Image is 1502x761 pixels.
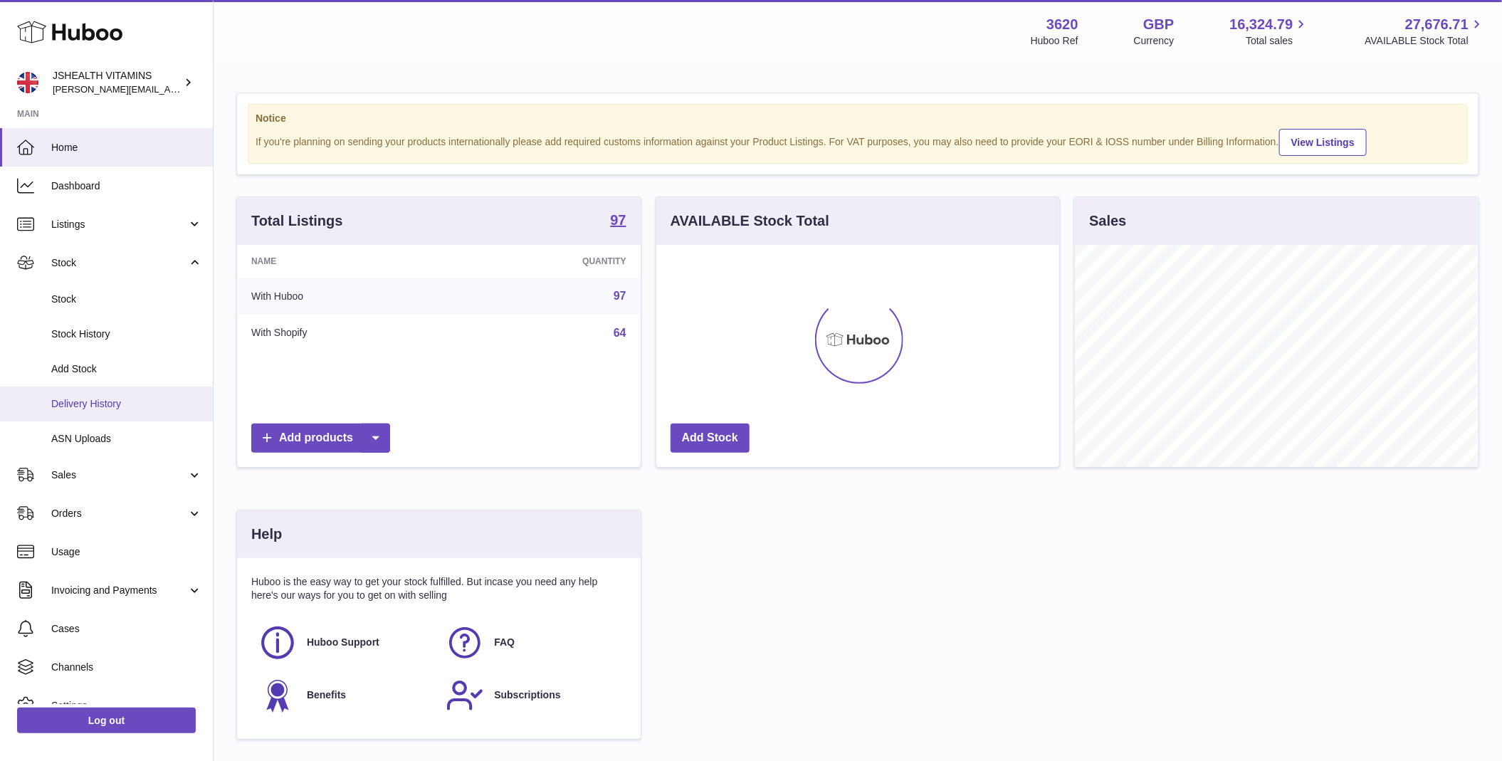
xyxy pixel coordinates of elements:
[51,507,187,520] span: Orders
[446,676,619,715] a: Subscriptions
[1405,15,1469,34] span: 27,676.71
[51,661,202,674] span: Channels
[17,708,196,733] a: Log out
[51,397,202,411] span: Delivery History
[51,256,187,270] span: Stock
[671,424,750,453] a: Add Stock
[610,213,626,230] a: 97
[307,688,346,702] span: Benefits
[53,69,181,96] div: JSHEALTH VITAMINS
[51,545,202,559] span: Usage
[51,622,202,636] span: Cases
[237,245,455,278] th: Name
[446,624,619,662] a: FAQ
[258,676,431,715] a: Benefits
[251,575,626,602] p: Huboo is the easy way to get your stock fulfilled. But incase you need any help here's our ways f...
[51,699,202,713] span: Settings
[51,179,202,193] span: Dashboard
[1089,211,1126,231] h3: Sales
[610,213,626,227] strong: 97
[251,211,343,231] h3: Total Listings
[51,432,202,446] span: ASN Uploads
[51,218,187,231] span: Listings
[614,290,626,302] a: 97
[455,245,641,278] th: Quantity
[1365,15,1485,48] a: 27,676.71 AVAILABLE Stock Total
[51,293,202,306] span: Stock
[251,424,390,453] a: Add products
[256,112,1460,125] strong: Notice
[1046,15,1078,34] strong: 3620
[671,211,829,231] h3: AVAILABLE Stock Total
[17,72,38,93] img: francesca@jshealthvitamins.com
[614,327,626,339] a: 64
[1229,15,1309,48] a: 16,324.79 Total sales
[307,636,379,649] span: Huboo Support
[237,315,455,352] td: With Shopify
[51,584,187,597] span: Invoicing and Payments
[256,127,1460,156] div: If you're planning on sending your products internationally please add required customs informati...
[1279,129,1367,156] a: View Listings
[237,278,455,315] td: With Huboo
[51,362,202,376] span: Add Stock
[1134,34,1175,48] div: Currency
[51,468,187,482] span: Sales
[1229,15,1293,34] span: 16,324.79
[258,624,431,662] a: Huboo Support
[1246,34,1309,48] span: Total sales
[494,636,515,649] span: FAQ
[53,83,285,95] span: [PERSON_NAME][EMAIL_ADDRESS][DOMAIN_NAME]
[251,525,282,544] h3: Help
[51,141,202,154] span: Home
[51,327,202,341] span: Stock History
[1143,15,1174,34] strong: GBP
[1031,34,1078,48] div: Huboo Ref
[1365,34,1485,48] span: AVAILABLE Stock Total
[494,688,560,702] span: Subscriptions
